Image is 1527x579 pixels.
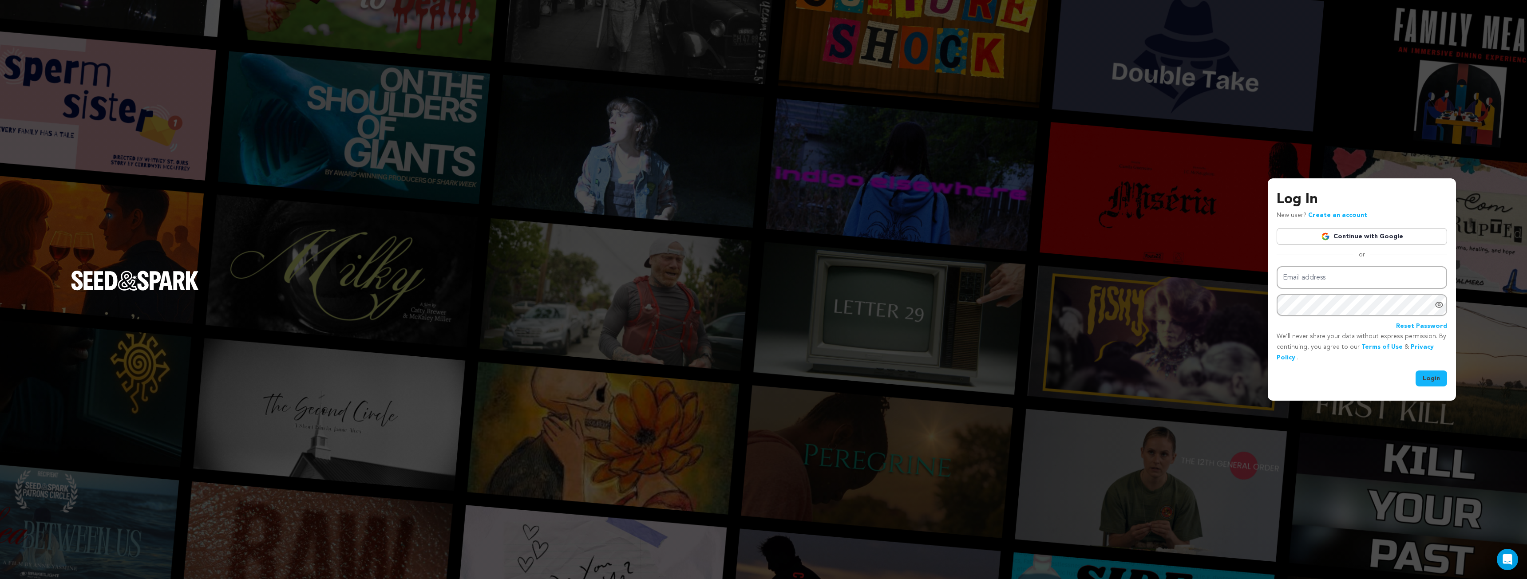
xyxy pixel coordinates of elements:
h3: Log In [1277,189,1447,210]
a: Create an account [1308,212,1367,218]
span: or [1353,250,1370,259]
input: Email address [1277,266,1447,289]
img: Google logo [1321,232,1330,241]
p: New user? [1277,210,1367,221]
a: Continue with Google [1277,228,1447,245]
a: Show password as plain text. Warning: this will display your password on the screen. [1435,300,1444,309]
a: Terms of Use [1361,344,1403,350]
div: Open Intercom Messenger [1497,549,1518,570]
p: We’ll never share your data without express permission. By continuing, you agree to our & . [1277,331,1447,363]
a: Reset Password [1396,321,1447,332]
a: Seed&Spark Homepage [71,271,199,308]
button: Login [1416,370,1447,386]
img: Seed&Spark Logo [71,271,199,290]
a: Privacy Policy [1277,344,1434,361]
